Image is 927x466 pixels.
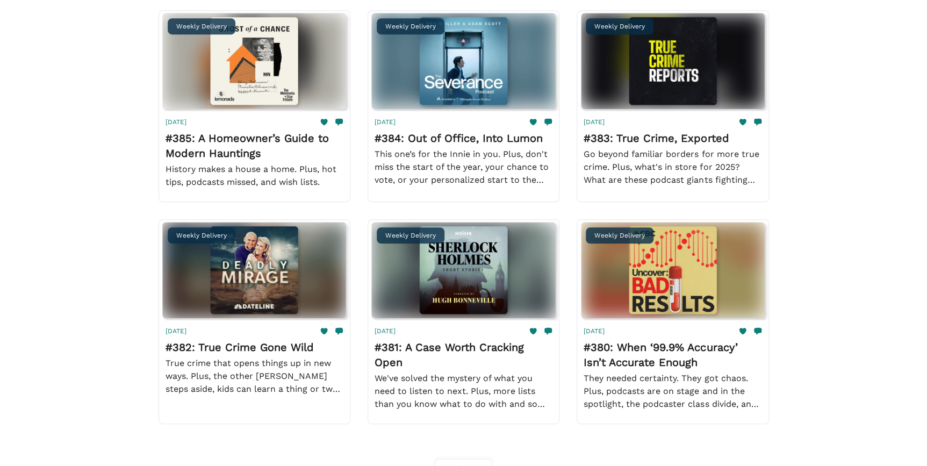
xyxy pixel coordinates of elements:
h2: #382: True Crime Gone Wild [166,340,343,355]
h2: #385: A Homeowner’s Guide to Modern Hauntings [166,131,343,161]
img: #381: A Case Worth Cracking Open [368,220,559,320]
span: Weekly Delivery [594,232,645,241]
time: [DATE] [375,118,396,126]
img: #380: When ‘99.9% Accuracy’ Isn’t Accurate Enough [577,220,768,320]
a: [DATE]#383: True Crime, ExportedGo beyond familiar borders for more true crime. Plus, what's in s... [584,118,761,187]
span: Weekly Delivery [385,232,436,241]
img: #385: A Homeowner’s Guide to Modern Hauntings [159,11,350,111]
a: [DATE]#381: A Case Worth Cracking OpenWe've solved the mystery of what you need to listen to next... [375,327,552,411]
time: [DATE] [166,118,186,126]
h2: #383: True Crime, Exported [584,131,761,146]
p: Go beyond familiar borders for more true crime. Plus, what's in store for 2025? What are these po... [584,148,761,187]
h2: #381: A Case Worth Cracking Open [375,340,552,370]
span: Weekly Delivery [385,23,436,32]
time: [DATE] [166,327,186,335]
h2: #380: When ‘99.9% Accuracy’ Isn’t Accurate Enough [584,340,761,370]
span: Weekly Delivery [176,232,227,241]
a: [DATE]#384: Out of Office, Into LumonThis one’s for the Innie in you. Plus, don't miss the start ... [375,118,552,187]
a: [DATE]#382: True Crime Gone WildTrue crime that opens things up in new ways. Plus, the other [PER... [166,327,343,396]
img: #384: Out of Office, Into Lumon [368,11,559,111]
p: True crime that opens things up in new ways. Plus, the other [PERSON_NAME] steps aside, kids can ... [166,357,343,396]
h2: #384: Out of Office, Into Lumon [375,131,552,146]
time: [DATE] [584,327,605,335]
img: #382: True Crime Gone Wild [159,220,350,320]
img: #383: True Crime, Exported [577,11,768,111]
time: [DATE] [584,118,605,126]
time: [DATE] [375,327,396,335]
a: [DATE]#380: When ‘99.9% Accuracy’ Isn’t Accurate EnoughThey needed certainty. They got chaos. Plu... [584,327,761,411]
span: Weekly Delivery [176,23,227,32]
p: This one’s for the Innie in you. Plus, don't miss the start of the year, your chance to vote, or ... [375,148,552,187]
p: They needed certainty. They got chaos. Plus, podcasts are on stage and in the spotlight, the podc... [584,372,761,411]
p: History makes a house a home. Plus, hot tips, podcasts missed, and wish lists. [166,163,343,189]
a: [DATE]#385: A Homeowner’s Guide to Modern HauntingsHistory makes a house a home. Plus, hot tips, ... [166,118,343,189]
p: We've solved the mystery of what you need to listen to next. Plus, more lists than you know what ... [375,372,552,411]
span: Weekly Delivery [594,23,645,32]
